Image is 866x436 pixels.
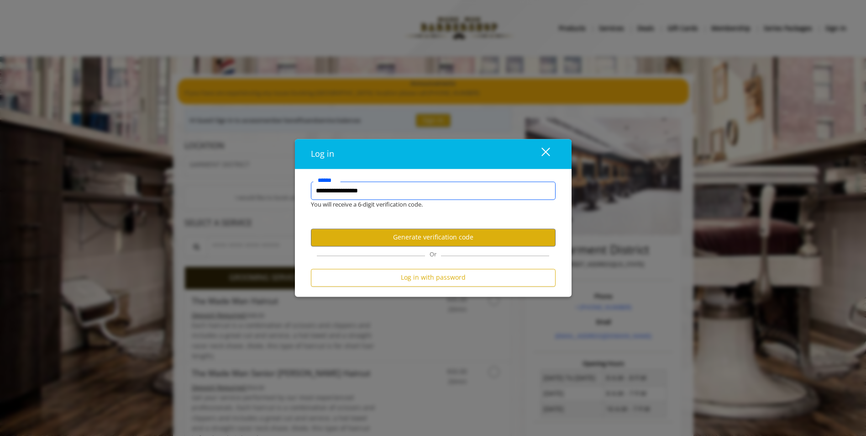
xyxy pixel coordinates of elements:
[311,269,556,287] button: Log in with password
[311,229,556,246] button: Generate verification code
[311,148,334,159] span: Log in
[304,200,549,209] div: You will receive a 6-digit verification code.
[525,144,556,163] button: close dialog
[425,250,441,258] span: Or
[531,147,549,161] div: close dialog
